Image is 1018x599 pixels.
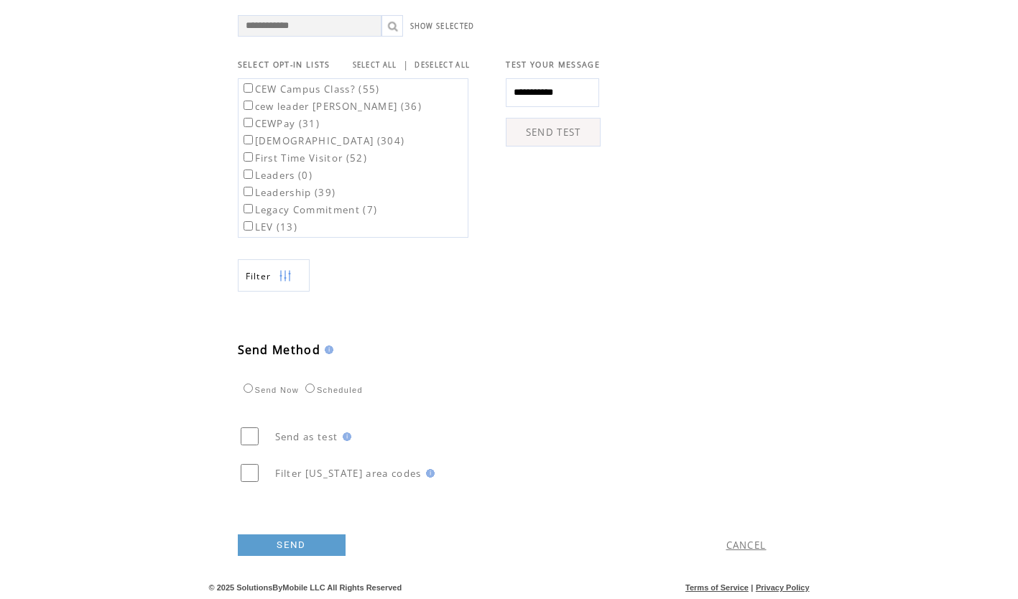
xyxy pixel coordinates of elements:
[238,342,321,358] span: Send Method
[275,467,422,480] span: Filter [US_STATE] area codes
[246,270,272,282] span: Show filters
[244,221,253,231] input: LEV (13)
[240,386,299,394] label: Send Now
[241,100,422,113] label: cew leader [PERSON_NAME] (36)
[209,583,402,592] span: © 2025 SolutionsByMobile LLC All Rights Reserved
[244,187,253,196] input: Leadership (39)
[238,259,310,292] a: Filter
[751,583,753,592] span: |
[302,386,363,394] label: Scheduled
[244,135,253,144] input: [DEMOGRAPHIC_DATA] (304)
[305,384,315,393] input: Scheduled
[244,101,253,110] input: cew leader [PERSON_NAME] (36)
[244,384,253,393] input: Send Now
[244,170,253,179] input: Leaders (0)
[241,117,320,130] label: CEWPay (31)
[241,203,378,216] label: Legacy Commitment (7)
[241,220,298,233] label: LEV (13)
[244,204,253,213] input: Legacy Commitment (7)
[241,134,405,147] label: [DEMOGRAPHIC_DATA] (304)
[241,186,336,199] label: Leadership (39)
[403,58,409,71] span: |
[320,345,333,354] img: help.gif
[244,118,253,127] input: CEWPay (31)
[238,534,346,556] a: SEND
[238,60,330,70] span: SELECT OPT-IN LISTS
[415,60,470,70] a: DESELECT ALL
[506,60,600,70] span: TEST YOUR MESSAGE
[279,260,292,292] img: filters.png
[685,583,749,592] a: Terms of Service
[241,152,368,164] label: First Time Visitor (52)
[244,152,253,162] input: First Time Visitor (52)
[244,83,253,93] input: CEW Campus Class? (55)
[506,118,601,147] a: SEND TEST
[410,22,475,31] a: SHOW SELECTED
[275,430,338,443] span: Send as test
[241,169,313,182] label: Leaders (0)
[726,539,767,552] a: CANCEL
[338,432,351,441] img: help.gif
[756,583,810,592] a: Privacy Policy
[353,60,397,70] a: SELECT ALL
[422,469,435,478] img: help.gif
[241,83,380,96] label: CEW Campus Class? (55)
